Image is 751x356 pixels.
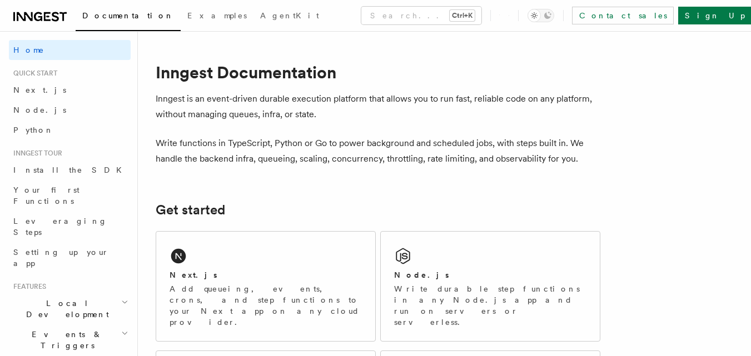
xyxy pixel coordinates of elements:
[13,248,109,268] span: Setting up your app
[156,202,225,218] a: Get started
[156,136,600,167] p: Write functions in TypeScript, Python or Go to power background and scheduled jobs, with steps bu...
[9,160,131,180] a: Install the SDK
[170,283,362,328] p: Add queueing, events, crons, and step functions to your Next app on any cloud provider.
[9,100,131,120] a: Node.js
[13,44,44,56] span: Home
[9,329,121,351] span: Events & Triggers
[76,3,181,31] a: Documentation
[13,217,107,237] span: Leveraging Steps
[361,7,481,24] button: Search...Ctrl+K
[9,298,121,320] span: Local Development
[394,269,449,280] h2: Node.js
[9,282,46,291] span: Features
[572,7,674,24] a: Contact sales
[9,293,131,324] button: Local Development
[13,166,128,174] span: Install the SDK
[9,211,131,242] a: Leveraging Steps
[528,9,554,22] button: Toggle dark mode
[260,11,319,20] span: AgentKit
[9,80,131,100] a: Next.js
[82,11,174,20] span: Documentation
[156,62,600,82] h1: Inngest Documentation
[156,91,600,122] p: Inngest is an event-driven durable execution platform that allows you to run fast, reliable code ...
[13,126,54,134] span: Python
[450,10,475,21] kbd: Ctrl+K
[253,3,326,30] a: AgentKit
[9,149,62,158] span: Inngest tour
[156,231,376,342] a: Next.jsAdd queueing, events, crons, and step functions to your Next app on any cloud provider.
[380,231,600,342] a: Node.jsWrite durable step functions in any Node.js app and run on servers or serverless.
[187,11,247,20] span: Examples
[9,120,131,140] a: Python
[9,40,131,60] a: Home
[181,3,253,30] a: Examples
[9,324,131,355] button: Events & Triggers
[394,283,586,328] p: Write durable step functions in any Node.js app and run on servers or serverless.
[9,180,131,211] a: Your first Functions
[13,86,66,94] span: Next.js
[9,242,131,273] a: Setting up your app
[170,269,217,280] h2: Next.js
[13,185,79,205] span: Your first Functions
[13,106,66,114] span: Node.js
[9,69,57,78] span: Quick start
